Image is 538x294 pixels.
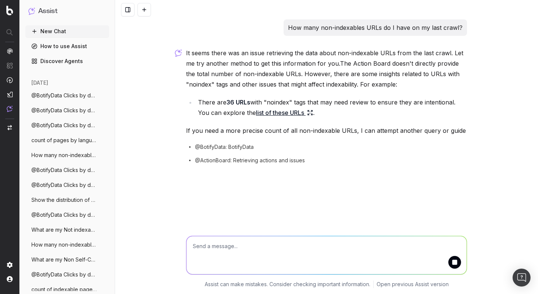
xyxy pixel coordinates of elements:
[7,276,13,282] img: My account
[7,62,13,69] img: Intelligence
[25,90,109,101] button: @BotifyData Clicks by device from 1st Se
[175,49,182,57] img: Botify assist logo
[6,6,13,15] img: Botify logo
[25,194,109,206] button: Show the distribution of duplicate title
[31,241,97,248] span: How many non-indexables URLs do I have o
[7,262,13,268] img: Setting
[288,22,463,33] p: How many non-indexables URLs do I have on my last crawl?
[31,79,48,87] span: [DATE]
[31,166,97,174] span: @BotifyData Clicks by device from 1st Se
[7,48,13,54] img: Analytics
[31,211,97,219] span: @BotifyData Clicks by device from 1st Se
[7,125,12,130] img: Switch project
[25,254,109,266] button: What are my Non Self-Canonical?
[205,281,370,288] p: Assist can make mistakes. Consider checking important information.
[513,269,531,287] div: Open Intercom Messenger
[25,149,109,161] button: How many non-indexables URLs do I have o
[25,25,109,37] button: New Chat
[7,77,13,83] img: Activation
[31,151,97,159] span: How many non-indexables URLs do I have o
[195,157,305,164] span: @ActionBoard: Retrieving actions and issues
[38,6,58,16] h1: Assist
[7,106,13,112] img: Assist
[25,40,109,52] a: How to use Assist
[25,239,109,251] button: How many non-indexables URLs do I have o
[256,107,313,118] a: list of these URLs
[195,143,254,151] span: @BotifyData: BotifyData
[31,122,97,129] span: @BotifyData Clicks by device from 1st Se
[7,91,13,97] img: Studio
[25,224,109,236] button: What are my Not indexable pages in sitem
[28,7,35,15] img: Assist
[31,286,97,293] span: count of indexable pages split by pagety
[25,164,109,176] button: @BotifyData Clicks by device from 1st Se
[226,98,250,106] strong: 36 URLs
[31,137,97,144] span: count of pages by language
[196,97,467,118] li: There are with "noindex" tags that may need review to ensure they are intentional. You can explor...
[31,107,97,114] span: @BotifyData Clicks by device from 1st Se
[31,92,97,99] span: @BotifyData Clicks by device from 1st Se
[31,271,97,278] span: @BotifyData Clicks by device from 1st Se
[25,209,109,221] button: @BotifyData Clicks by device from 1st Se
[31,181,97,189] span: @BotifyData Clicks by device from 1st Se
[25,179,109,191] button: @BotifyData Clicks by device from 1st Se
[31,196,97,204] span: Show the distribution of duplicate title
[25,269,109,281] button: @BotifyData Clicks by device from 1st Se
[377,281,449,288] a: Open previous Assist version
[186,125,467,136] p: If you need a more precise count of all non-indexable URLs, I can attempt another query or guide
[25,119,109,131] button: @BotifyData Clicks by device from 1st Se
[186,48,467,90] p: It seems there was an issue retrieving the data about non-indexable URLs from the last crawl. Let...
[25,104,109,116] button: @BotifyData Clicks by device from 1st Se
[31,256,97,263] span: What are my Non Self-Canonical?
[31,226,97,234] span: What are my Not indexable pages in sitem
[25,55,109,67] a: Discover Agents
[28,6,106,16] button: Assist
[25,134,109,146] button: count of pages by language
